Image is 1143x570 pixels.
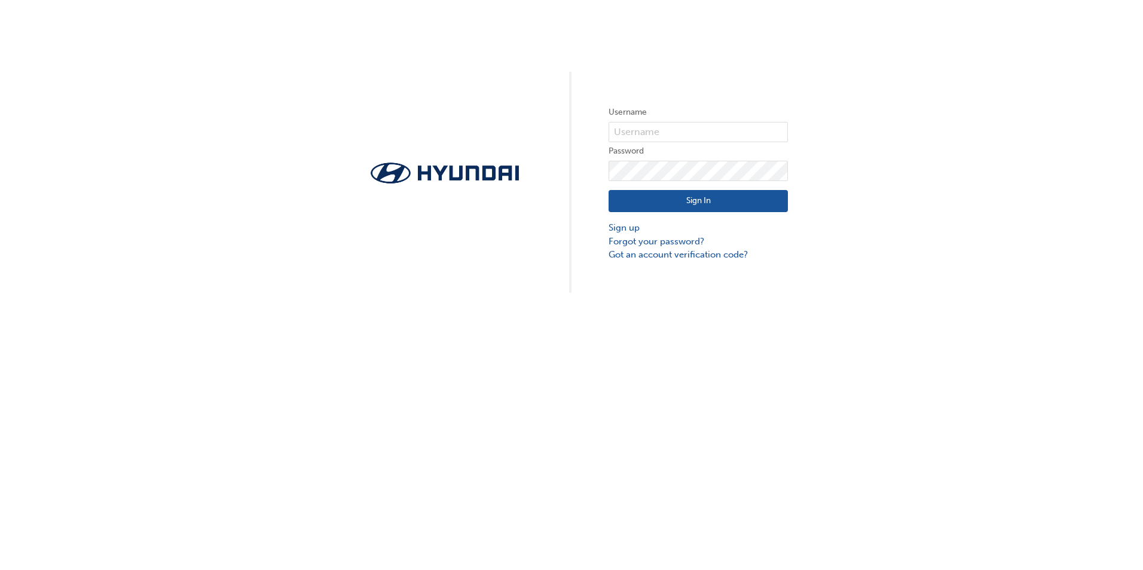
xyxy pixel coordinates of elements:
img: Trak [355,159,534,187]
button: Sign In [609,190,788,213]
a: Forgot your password? [609,235,788,249]
a: Got an account verification code? [609,248,788,262]
input: Username [609,122,788,142]
label: Password [609,144,788,158]
label: Username [609,105,788,119]
a: Sign up [609,221,788,235]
